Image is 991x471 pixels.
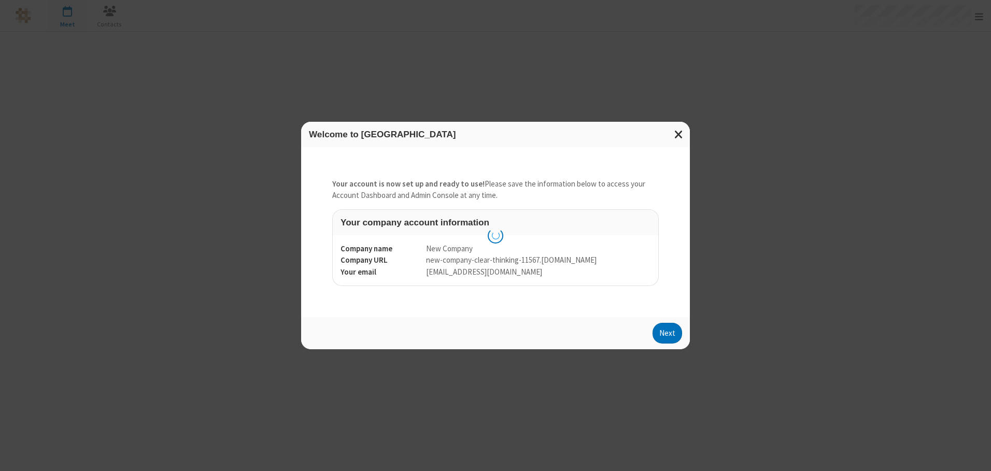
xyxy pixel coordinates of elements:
[341,266,418,278] dt: Your email
[341,254,418,266] dt: Company URL
[341,218,650,227] h3: Your company account information
[341,243,418,255] dt: Company name
[332,179,485,189] strong: Your account is now set up and ready to use!
[309,130,682,139] h3: Welcome to [GEOGRAPHIC_DATA]
[653,323,682,344] button: Next
[426,243,650,255] dd: New Company
[332,178,659,202] p: Please save the information below to access your Account Dashboard and Admin Console at any time.
[426,266,650,278] dd: [EMAIL_ADDRESS][DOMAIN_NAME]
[668,122,690,147] button: Close modal
[426,254,650,266] dd: new-company-clear-thinking-11567 . [DOMAIN_NAME]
